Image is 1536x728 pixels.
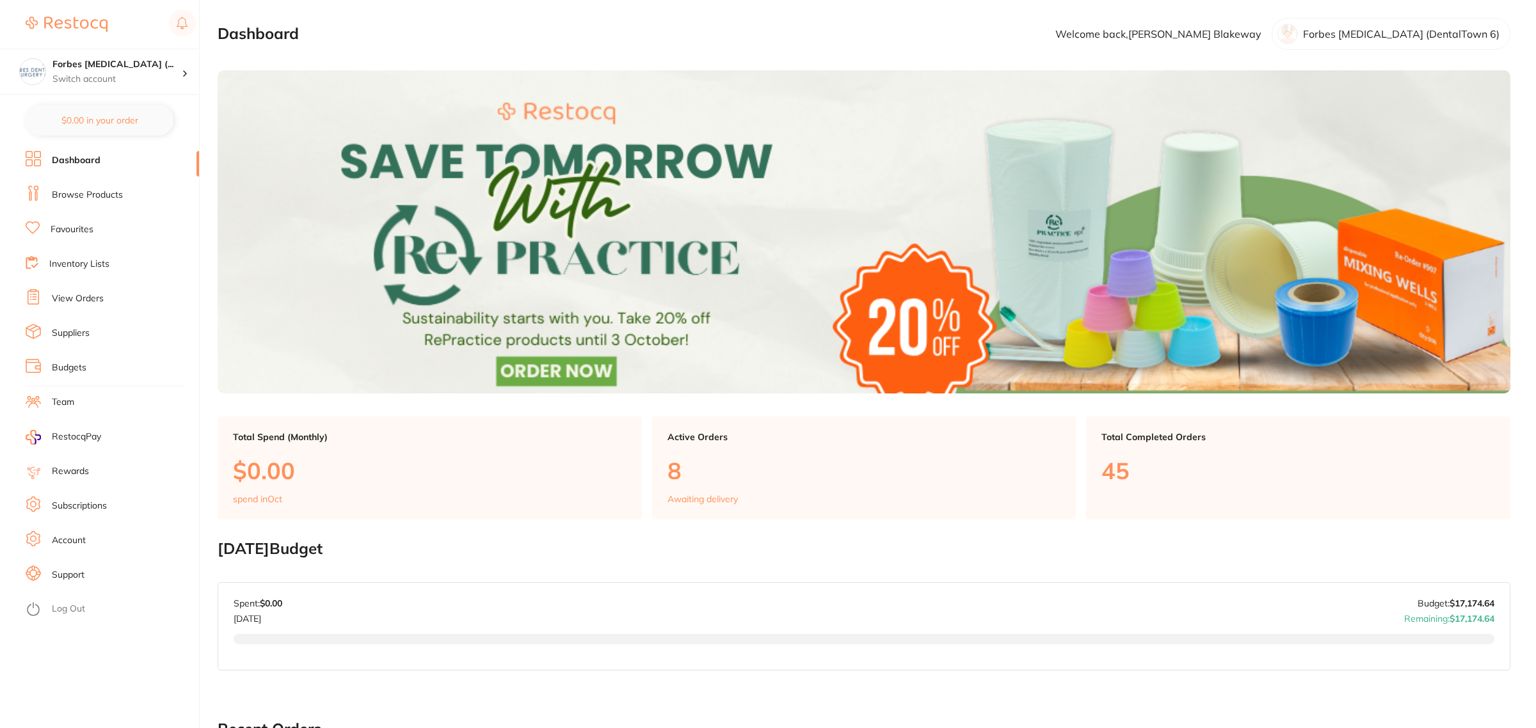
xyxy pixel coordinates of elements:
a: Dashboard [52,154,100,167]
a: Team [52,396,74,409]
a: Active Orders8Awaiting delivery [652,416,1076,520]
a: Log Out [52,603,85,615]
span: RestocqPay [52,431,101,443]
a: Subscriptions [52,500,107,512]
img: Dashboard [218,70,1510,393]
a: Suppliers [52,327,90,340]
strong: $17,174.64 [1450,597,1494,609]
a: Total Spend (Monthly)$0.00spend inOct [218,416,642,520]
a: Account [52,534,86,547]
p: 8 [668,457,1061,484]
a: Rewards [52,465,89,478]
a: Browse Products [52,189,123,202]
p: Total Completed Orders [1101,432,1495,442]
a: View Orders [52,292,104,305]
strong: $17,174.64 [1450,613,1494,624]
p: Spent: [234,598,282,608]
p: [DATE] [234,608,282,624]
img: RestocqPay [26,430,41,445]
p: Switch account [52,73,182,86]
a: Budgets [52,361,86,374]
a: Total Completed Orders45 [1086,416,1510,520]
p: Active Orders [668,432,1061,442]
strong: $0.00 [260,597,282,609]
p: spend in Oct [233,494,282,504]
h2: Dashboard [218,25,299,43]
button: Log Out [26,599,195,620]
p: $0.00 [233,457,627,484]
button: $0.00 in your order [26,105,173,136]
h2: [DATE] Budget [218,540,1510,558]
h4: Forbes Dental Surgery (DentalTown 6) [52,58,182,71]
a: Inventory Lists [49,258,109,271]
a: RestocqPay [26,430,101,445]
a: Restocq Logo [26,10,108,39]
p: Total Spend (Monthly) [233,432,627,442]
img: Restocq Logo [26,17,108,32]
p: Forbes [MEDICAL_DATA] (DentalTown 6) [1303,28,1500,40]
p: Awaiting delivery [668,494,738,504]
p: Welcome back, [PERSON_NAME] Blakeway [1055,28,1261,40]
p: Remaining: [1404,608,1494,624]
a: Favourites [51,223,93,236]
a: Support [52,569,84,582]
p: Budget: [1418,598,1494,608]
img: Forbes Dental Surgery (DentalTown 6) [20,59,45,84]
p: 45 [1101,457,1495,484]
